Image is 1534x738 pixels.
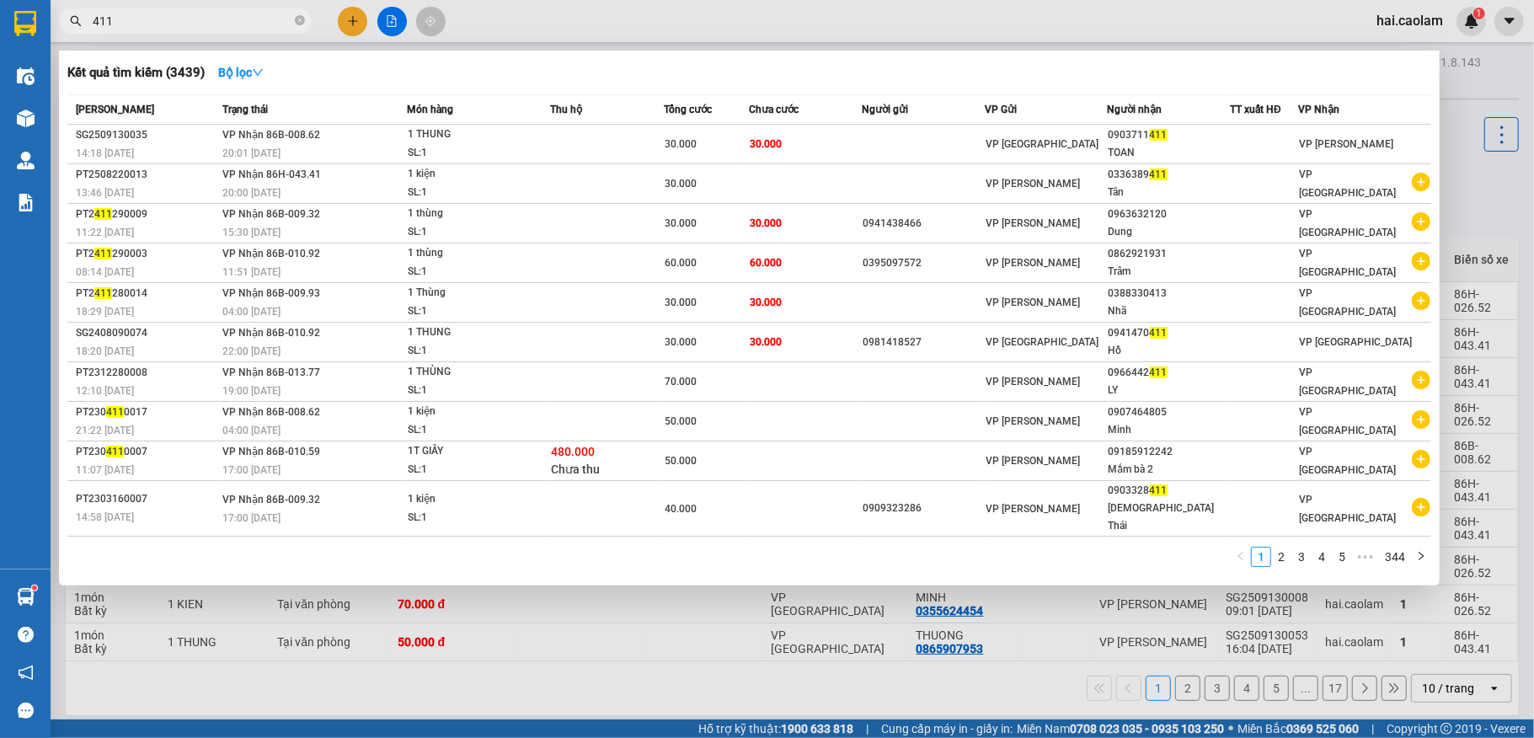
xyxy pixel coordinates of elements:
span: left [1236,551,1246,561]
span: 13:46 [DATE] [76,187,134,199]
div: 09185912242 [1109,443,1230,461]
div: SL: 1 [408,263,534,281]
span: 411 [106,406,124,418]
div: 0941470 [1109,324,1230,342]
div: 0903328 [1109,482,1230,500]
span: 60.000 [665,257,697,269]
li: Previous Page [1231,547,1251,567]
span: VP [PERSON_NAME] [986,503,1080,515]
div: SL: 1 [408,302,534,321]
span: 411 [94,287,112,299]
span: 30.000 [750,138,782,150]
span: Chưa cước [749,104,799,115]
div: PT2 280014 [76,285,217,302]
span: 30.000 [665,178,697,190]
span: 11:22 [DATE] [76,227,134,238]
div: Hồ [1109,342,1230,360]
li: 4 [1312,547,1332,567]
img: solution-icon [17,194,35,211]
span: 411 [94,208,112,220]
span: VP Nhận 86B-010.59 [222,446,320,457]
span: 50.000 [665,415,697,427]
div: 1 THUNG [408,126,534,144]
span: 30.000 [750,297,782,308]
span: Tổng cước [664,104,712,115]
span: VP [GEOGRAPHIC_DATA] [1299,366,1396,397]
span: 04:00 [DATE] [222,425,281,436]
div: SL: 1 [408,382,534,400]
div: PT2312280008 [76,364,217,382]
span: VP [GEOGRAPHIC_DATA] [1299,208,1396,238]
div: [DEMOGRAPHIC_DATA] Thái [1109,500,1230,535]
span: 30.000 [665,336,697,348]
span: 14:58 [DATE] [76,511,134,523]
span: 18:29 [DATE] [76,306,134,318]
h3: Kết quả tìm kiếm ( 3439 ) [67,64,205,82]
span: down [252,67,264,78]
span: VP [GEOGRAPHIC_DATA] [1299,494,1396,524]
span: plus-circle [1412,410,1430,429]
div: 1T GIẤY [408,442,534,461]
span: VP [PERSON_NAME] [986,415,1080,427]
li: Next Page [1411,547,1431,567]
span: message [18,703,34,719]
div: PT2 290009 [76,206,217,223]
sup: 1 [32,586,37,591]
div: 0907464805 [1109,404,1230,421]
div: SL: 1 [408,144,534,163]
div: Trâm [1109,263,1230,281]
span: VP Gửi [985,104,1017,115]
span: plus-circle [1412,212,1430,231]
a: 1 [1252,548,1270,566]
a: 5 [1333,548,1351,566]
span: VP Nhận 86B-009.32 [222,494,320,505]
div: Minh [1109,421,1230,439]
span: VP [GEOGRAPHIC_DATA] [1299,406,1396,436]
span: 60.000 [750,257,782,269]
span: [PERSON_NAME] [76,104,154,115]
span: VP [GEOGRAPHIC_DATA] [1299,168,1396,199]
div: 0388330413 [1109,285,1230,302]
span: VP [GEOGRAPHIC_DATA] [1299,336,1412,348]
li: 344 [1379,547,1411,567]
div: SL: 1 [408,184,534,202]
a: 344 [1380,548,1410,566]
span: 20:01 [DATE] [222,147,281,159]
span: 411 [106,446,124,457]
span: VP Nhận 86H-043.41 [222,168,321,180]
div: 1 kiện [408,165,534,184]
span: plus-circle [1412,252,1430,270]
span: Chưa thu [552,463,601,476]
span: VP [GEOGRAPHIC_DATA] [986,336,1098,348]
span: 11:07 [DATE] [76,464,134,476]
img: logo-vxr [14,11,36,36]
span: 12:10 [DATE] [76,385,134,397]
span: VP Nhận 86B-009.93 [222,287,320,299]
a: 2 [1272,548,1291,566]
span: 411 [94,248,112,259]
span: plus-circle [1412,173,1430,191]
span: VP [PERSON_NAME] [986,178,1080,190]
button: left [1231,547,1251,567]
span: Thu hộ [551,104,583,115]
div: 1 thùng [408,205,534,223]
strong: Bộ lọc [218,66,264,79]
div: SL: 1 [408,461,534,479]
span: 70.000 [665,376,697,388]
span: 14:18 [DATE] [76,147,134,159]
div: 1 kiện [408,490,534,509]
span: VP Nhận 86B-010.92 [222,248,320,259]
span: 15:30 [DATE] [222,227,281,238]
div: PT2 290003 [76,245,217,263]
span: 30.000 [750,217,782,229]
div: SL: 1 [408,223,534,242]
input: Tìm tên, số ĐT hoặc mã đơn [93,12,291,30]
div: LY [1109,382,1230,399]
span: VP Nhận 86B-009.32 [222,208,320,220]
span: TT xuất HĐ [1230,104,1281,115]
span: 20:00 [DATE] [222,187,281,199]
div: 0909323286 [863,500,984,517]
div: SL: 1 [408,509,534,527]
span: 30.000 [665,297,697,308]
span: VP [PERSON_NAME] [986,455,1080,467]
